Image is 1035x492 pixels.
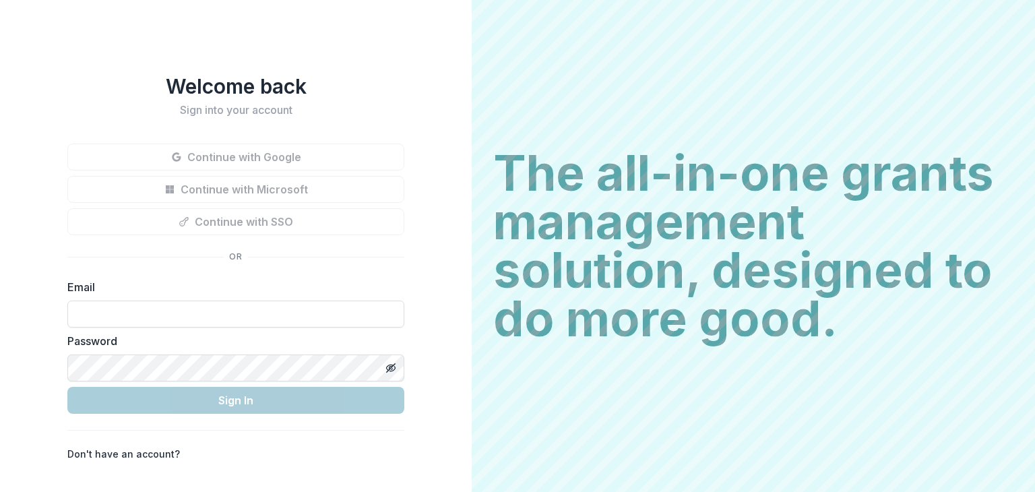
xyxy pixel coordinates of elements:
button: Sign In [67,387,404,414]
button: Continue with Microsoft [67,176,404,203]
label: Email [67,279,396,295]
button: Continue with Google [67,144,404,171]
label: Password [67,333,396,349]
button: Continue with SSO [67,208,404,235]
p: Don't have an account? [67,447,180,461]
h2: Sign into your account [67,104,404,117]
h1: Welcome back [67,74,404,98]
button: Toggle password visibility [380,357,402,379]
